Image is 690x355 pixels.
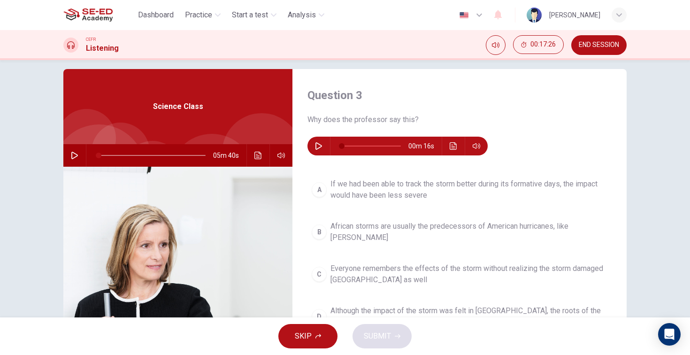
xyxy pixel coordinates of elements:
[63,6,113,24] img: SE-ED Academy logo
[330,221,607,243] span: African storms are usually the predecessors of American hurricanes, like [PERSON_NAME]
[134,7,177,23] button: Dashboard
[312,309,327,324] div: D
[549,9,600,21] div: [PERSON_NAME]
[307,301,612,332] button: DAlthough the impact of the storm was felt in [GEOGRAPHIC_DATA], the roots of the storm were in [...
[288,9,316,21] span: Analysis
[213,144,246,167] span: 05m 40s
[228,7,280,23] button: Start a test
[513,35,564,55] div: Hide
[181,7,224,23] button: Practice
[153,101,203,112] span: Science Class
[63,6,134,24] a: SE-ED Academy logo
[307,259,612,290] button: CEveryone remembers the effects of the storm without realizing the storm damaged [GEOGRAPHIC_DATA...
[86,36,96,43] span: CEFR
[312,182,327,197] div: A
[307,174,612,205] button: AIf we had been able to track the storm better during its formative days, the impact would have b...
[513,35,564,54] button: 00:17:26
[571,35,627,55] button: END SESSION
[486,35,506,55] div: Mute
[330,178,607,201] span: If we had been able to track the storm better during its formative days, the impact would have be...
[295,330,312,343] span: SKIP
[330,305,607,328] span: Although the impact of the storm was felt in [GEOGRAPHIC_DATA], the roots of the storm were in [G...
[278,324,337,348] button: SKIP
[658,323,681,346] div: Open Intercom Messenger
[185,9,212,21] span: Practice
[86,43,119,54] h1: Listening
[446,137,461,155] button: Click to see the audio transcription
[312,267,327,282] div: C
[307,216,612,247] button: BAfrican storms are usually the predecessors of American hurricanes, like [PERSON_NAME]
[312,224,327,239] div: B
[458,12,470,19] img: en
[284,7,328,23] button: Analysis
[307,114,612,125] span: Why does the professor say this?
[330,263,607,286] span: Everyone remembers the effects of the storm without realizing the storm damaged [GEOGRAPHIC_DATA]...
[527,8,542,23] img: Profile picture
[138,9,174,21] span: Dashboard
[307,88,612,103] h4: Question 3
[251,144,266,167] button: Click to see the audio transcription
[530,41,556,48] span: 00:17:26
[232,9,268,21] span: Start a test
[579,41,619,49] span: END SESSION
[408,137,442,155] span: 00m 16s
